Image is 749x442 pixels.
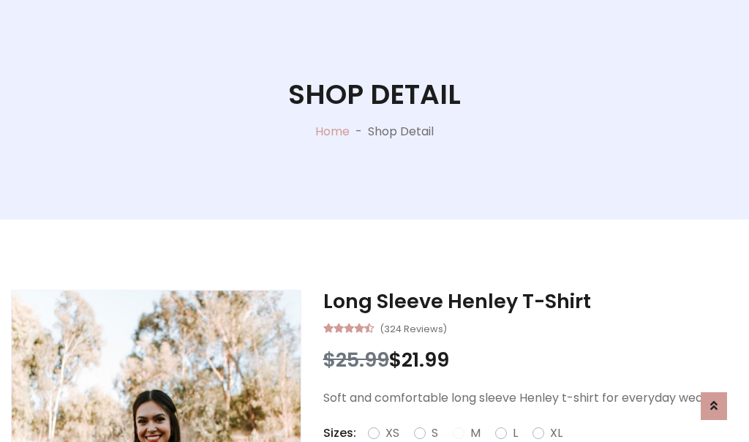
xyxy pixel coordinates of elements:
p: Sizes: [323,424,356,442]
p: Soft and comfortable long sleeve Henley t-shirt for everyday wear. [323,389,738,407]
label: XS [385,424,399,442]
p: - [350,123,368,141]
span: 21.99 [402,346,449,373]
label: S [432,424,438,442]
h3: Long Sleeve Henley T-Shirt [323,290,738,313]
a: Home [315,123,350,140]
label: L [513,424,518,442]
h3: $ [323,348,738,372]
h1: Shop Detail [288,78,461,111]
p: Shop Detail [368,123,434,141]
span: $25.99 [323,346,389,373]
label: XL [550,424,562,442]
small: (324 Reviews) [380,319,447,337]
label: M [470,424,481,442]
